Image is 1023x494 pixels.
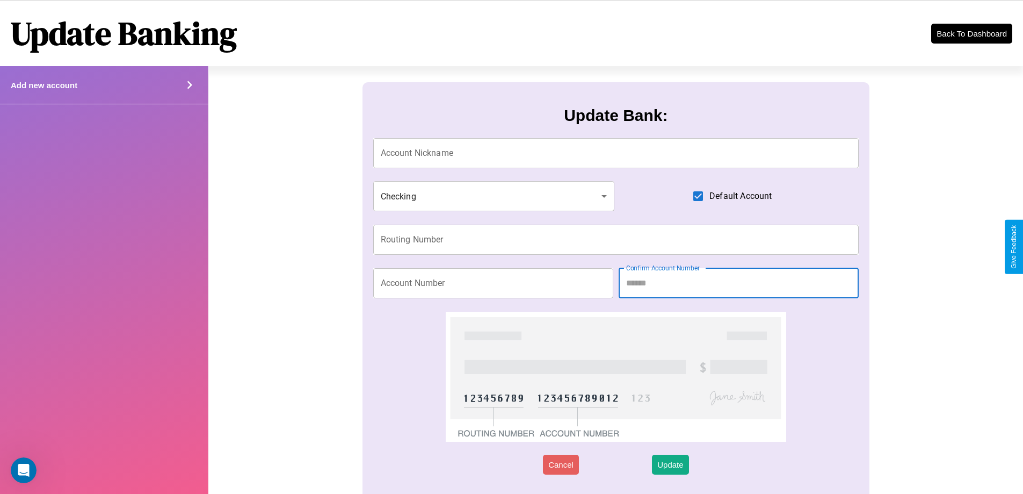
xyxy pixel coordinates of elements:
[564,106,668,125] h3: Update Bank:
[931,24,1012,44] button: Back To Dashboard
[11,457,37,483] iframe: Intercom live chat
[543,455,579,475] button: Cancel
[11,81,77,90] h4: Add new account
[652,455,688,475] button: Update
[11,11,237,55] h1: Update Banking
[626,263,700,273] label: Confirm Account Number
[373,181,615,211] div: Checking
[709,190,772,203] span: Default Account
[1010,225,1018,269] div: Give Feedback
[446,312,786,442] img: check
